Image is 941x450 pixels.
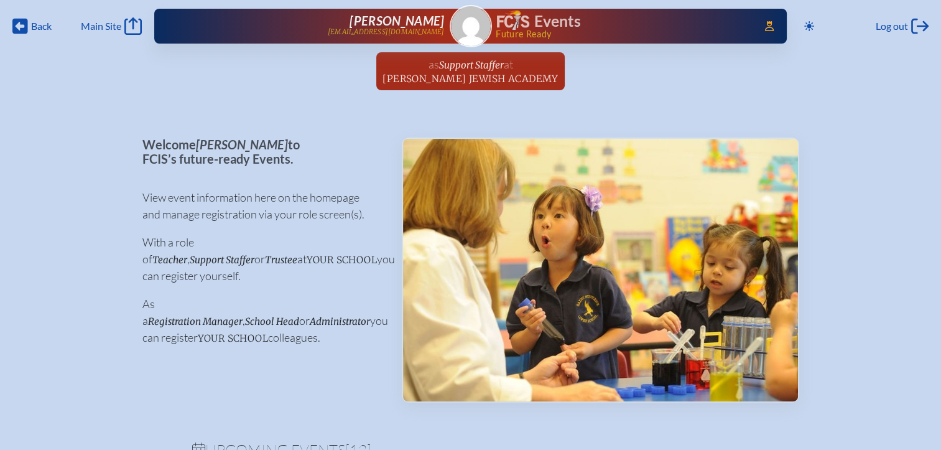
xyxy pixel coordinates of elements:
p: Welcome to FCIS’s future-ready Events. [142,138,382,166]
span: [PERSON_NAME] [350,13,444,28]
span: Future Ready [496,30,746,39]
p: [EMAIL_ADDRESS][DOMAIN_NAME] [328,28,445,36]
a: Gravatar [450,5,492,47]
span: your school [198,332,268,344]
p: View event information here on the homepage and manage registration via your role screen(s). [142,189,382,223]
span: Administrator [310,316,370,327]
span: Trustee [265,254,297,266]
span: Support Staffer [438,59,503,71]
a: [PERSON_NAME][EMAIL_ADDRESS][DOMAIN_NAME] [194,14,444,39]
span: Teacher [152,254,187,266]
div: FCIS Events — Future ready [497,10,747,39]
img: Gravatar [451,6,491,46]
span: Back [31,20,52,32]
span: as [428,57,438,71]
span: at [503,57,512,71]
a: Main Site [81,17,142,35]
p: With a role of , or at you can register yourself. [142,234,382,284]
span: Registration Manager [148,316,243,327]
span: [PERSON_NAME] Jewish Academy [382,73,558,85]
span: your school [307,254,377,266]
img: Events [403,139,798,401]
p: As a , or you can register colleagues. [142,296,382,346]
a: asSupport Stafferat[PERSON_NAME] Jewish Academy [378,52,563,90]
span: Main Site [81,20,121,32]
span: [PERSON_NAME] [196,137,288,152]
span: Log out [876,20,908,32]
span: Support Staffer [190,254,254,266]
span: School Head [245,316,299,327]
